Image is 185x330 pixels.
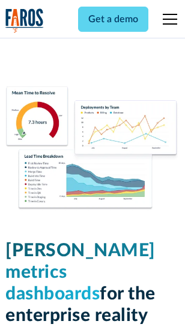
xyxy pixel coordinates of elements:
[5,242,156,303] span: [PERSON_NAME] metrics dashboards
[5,240,180,326] h1: for the enterprise reality
[5,8,44,33] img: Logo of the analytics and reporting company Faros.
[78,7,148,32] a: Get a demo
[5,86,180,211] img: Dora Metrics Dashboard
[156,5,180,34] div: menu
[5,8,44,33] a: home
